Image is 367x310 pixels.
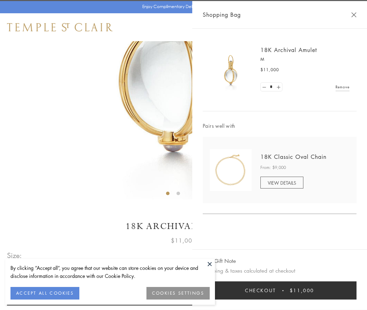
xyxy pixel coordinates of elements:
[260,66,279,73] span: $11,000
[10,287,79,300] button: ACCEPT ALL COOKIES
[171,236,196,245] span: $11,000
[268,179,296,186] span: VIEW DETAILS
[7,220,360,232] h1: 18K Archival Amulet
[210,49,252,91] img: 18K Archival Amulet
[7,23,113,31] img: Temple St. Clair
[203,10,241,19] span: Shopping Bag
[146,287,210,300] button: COOKIES SETTINGS
[142,3,222,10] p: Enjoy Complimentary Delivery & Returns
[203,122,357,130] span: Pairs well with
[290,287,314,294] span: $11,000
[275,83,282,91] a: Set quantity to 2
[260,153,326,161] a: 18K Classic Oval Chain
[336,83,350,91] a: Remove
[245,287,276,294] span: Checkout
[7,250,22,261] span: Size:
[260,56,350,63] p: M
[351,12,357,17] button: Close Shopping Bag
[260,46,317,54] a: 18K Archival Amulet
[210,149,252,191] img: N88865-OV18
[10,264,210,280] div: By clicking “Accept all”, you agree that our website can store cookies on your device and disclos...
[203,266,357,275] p: Shipping & taxes calculated at checkout
[203,281,357,300] button: Checkout $11,000
[260,164,286,171] span: From: $9,000
[260,177,303,189] a: VIEW DETAILS
[203,257,236,265] button: Add Gift Note
[261,83,268,91] a: Set quantity to 0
